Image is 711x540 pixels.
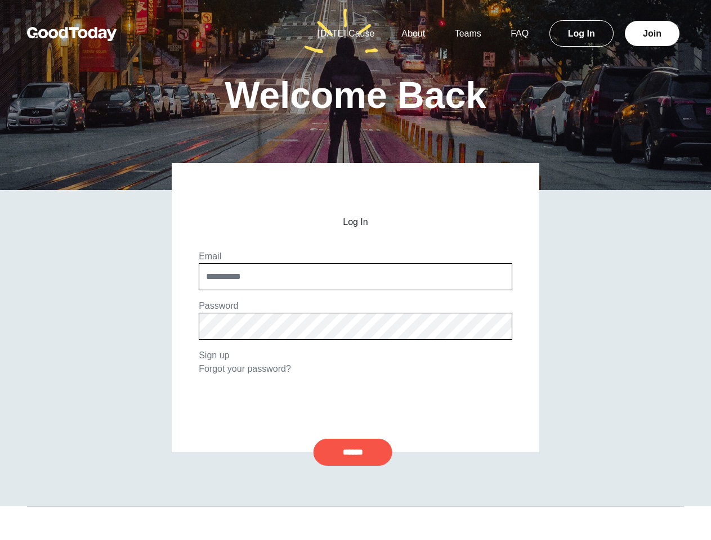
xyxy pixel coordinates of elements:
[27,27,117,41] img: GoodToday
[625,21,679,46] a: Join
[199,301,238,310] label: Password
[199,350,229,360] a: Sign up
[549,20,614,47] a: Log In
[225,76,486,114] h1: Welcome Back
[199,217,512,227] h2: Log In
[199,364,291,373] a: Forgot your password?
[304,29,388,38] a: [DATE] Cause
[441,29,495,38] a: Teams
[199,251,221,261] label: Email
[497,29,542,38] a: FAQ
[388,29,439,38] a: About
